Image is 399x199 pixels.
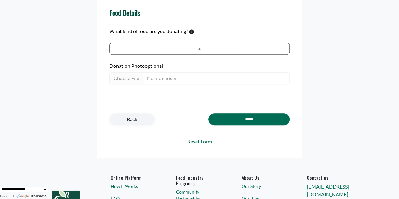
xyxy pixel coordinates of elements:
[109,27,188,35] label: What kind of food are you donating?
[109,113,155,125] a: Back
[145,63,163,69] span: optional
[109,138,290,145] a: Reset Form
[18,194,47,198] a: Translate
[241,183,288,190] a: Our Story
[189,29,194,34] svg: To calculate environmental impacts, we follow the Food Loss + Waste Protocol
[109,9,140,17] h4: Food Details
[176,175,223,186] h6: Food Industry Programs
[241,175,288,180] a: About Us
[307,184,349,197] a: [EMAIL_ADDRESS][DOMAIN_NAME]
[111,183,158,190] a: How It Works
[111,175,158,180] h6: Online Platform
[307,175,354,180] h6: Contact us
[18,194,30,199] img: Google Translate
[109,62,290,70] label: Donation Photo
